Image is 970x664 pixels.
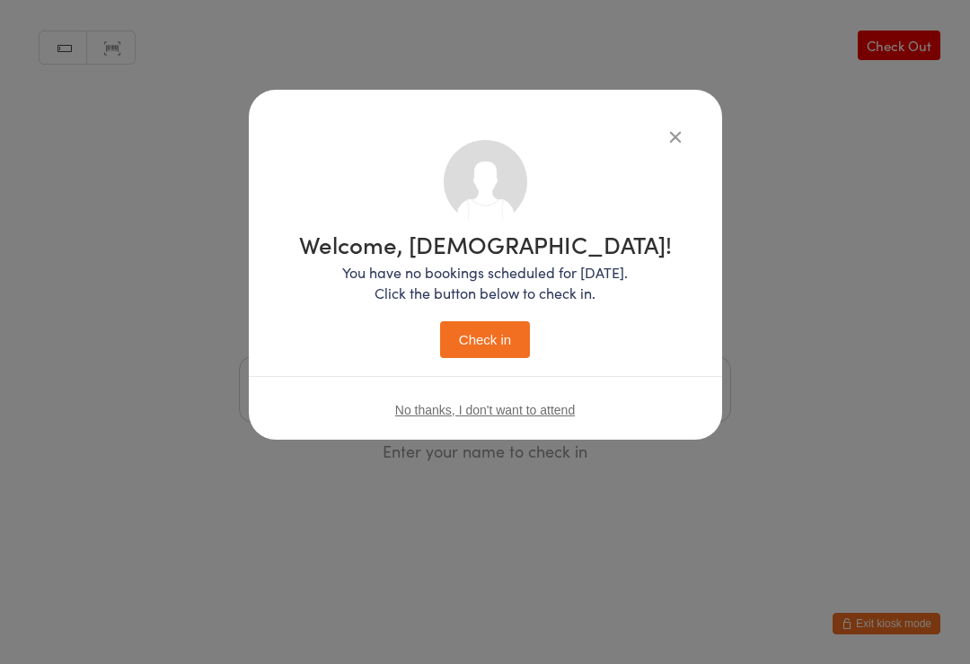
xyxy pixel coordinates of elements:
img: no_photo.png [444,140,527,223]
h1: Welcome, [DEMOGRAPHIC_DATA]! [299,232,672,256]
button: No thanks, I don't want to attend [395,403,575,417]
p: You have no bookings scheduled for [DATE]. Click the button below to check in. [299,262,672,303]
button: Check in [440,321,530,358]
